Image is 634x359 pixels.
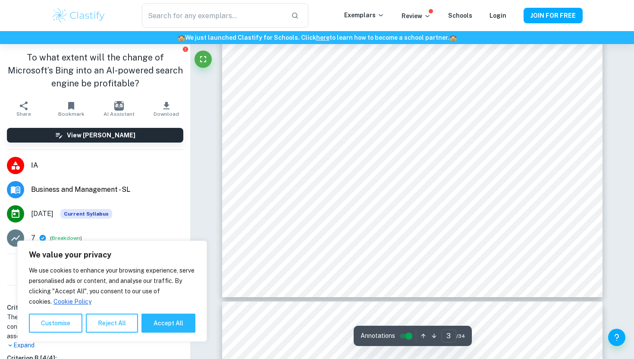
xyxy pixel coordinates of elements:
span: Download [154,111,179,117]
h6: Criterion A [ 5 / 5 ]: [7,303,183,312]
span: 🏫 [449,34,457,41]
button: Download [143,97,190,121]
p: Review [402,11,431,21]
button: Fullscreen [195,51,212,68]
h6: View [PERSON_NAME] [67,130,135,140]
p: We use cookies to enhance your browsing experience, serve personalised ads or content, and analys... [29,265,195,307]
button: Customise [29,314,82,333]
img: AI Assistant [114,101,124,111]
span: ( ) [50,234,82,242]
img: Clastify logo [51,7,106,24]
h6: We just launched Clastify for Schools. Click to learn how to become a school partner. [2,33,632,42]
span: IA [31,160,183,171]
span: 🏫 [178,34,185,41]
a: Login [490,12,506,19]
a: Schools [448,12,472,19]
button: Breakdown [52,234,80,242]
h1: The student demonstrates a clear understanding of the key concept of change, as it is explored th... [7,312,183,341]
input: Search for any exemplars... [142,3,284,28]
p: Expand [7,341,183,350]
span: Bookmark [58,111,85,117]
div: We value your privacy [17,241,207,342]
h6: Examiner's summary [3,289,187,299]
span: [DATE] [31,209,53,219]
span: Share [16,111,31,117]
button: Report issue [182,46,188,52]
h1: To what extent will the change of Microsoft’s Bing into an AI-powered search engine be profitable? [7,51,183,90]
button: Help and Feedback [608,329,625,346]
button: Bookmark [47,97,95,121]
button: AI Assistant [95,97,143,121]
p: Exemplars [344,10,384,20]
span: Annotations [361,331,395,340]
button: Accept All [141,314,195,333]
p: 7 [31,233,35,243]
span: AI Assistant [104,111,135,117]
a: here [316,34,330,41]
div: This exemplar is based on the current syllabus. Feel free to refer to it for inspiration/ideas wh... [60,209,112,219]
span: Business and Management - SL [31,184,183,195]
span: Current Syllabus [60,209,112,219]
a: Cookie Policy [53,298,92,305]
button: JOIN FOR FREE [524,8,583,23]
button: View [PERSON_NAME] [7,128,183,143]
button: Reject All [86,314,138,333]
span: / 34 [456,332,465,340]
p: We value your privacy [29,250,195,260]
